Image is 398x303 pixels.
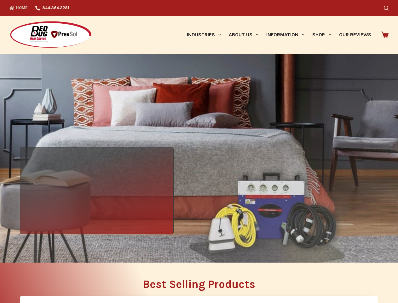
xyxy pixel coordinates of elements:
[225,16,262,54] a: About Us
[9,21,92,49] img: Prevsol/Bed Bug Heat Doctor
[309,16,335,54] a: Shop
[384,6,389,10] button: Search
[183,16,375,54] nav: Primary
[183,16,225,54] a: Industries
[262,16,309,54] a: Information
[335,16,375,54] a: Our Reviews
[20,279,378,290] h2: Best Selling Products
